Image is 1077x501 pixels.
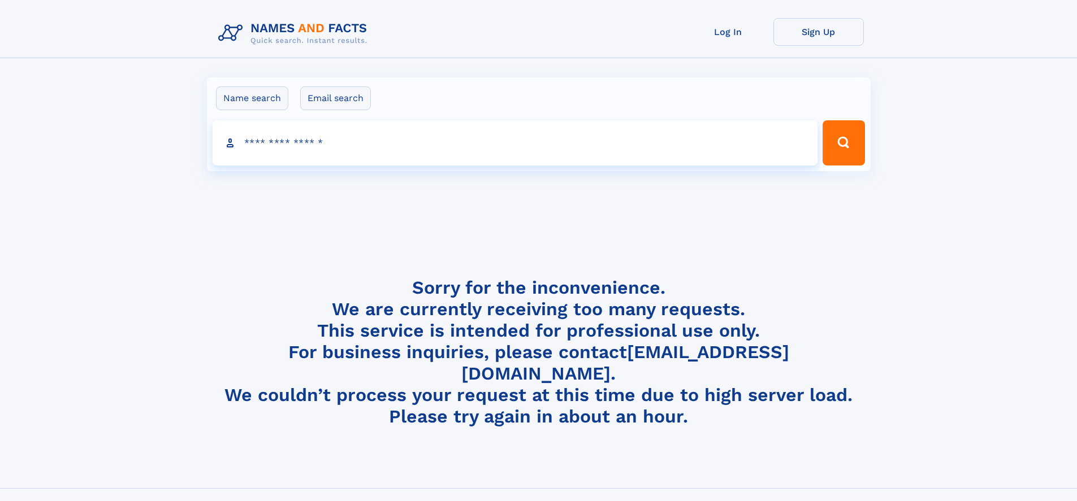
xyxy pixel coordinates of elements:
[773,18,864,46] a: Sign Up
[213,120,818,165] input: search input
[214,18,377,49] img: Logo Names and Facts
[823,120,864,165] button: Search Button
[214,277,864,428] h4: Sorry for the inconvenience. We are currently receiving too many requests. This service is intend...
[683,18,773,46] a: Log In
[300,86,371,110] label: Email search
[461,341,789,384] a: [EMAIL_ADDRESS][DOMAIN_NAME]
[216,86,288,110] label: Name search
